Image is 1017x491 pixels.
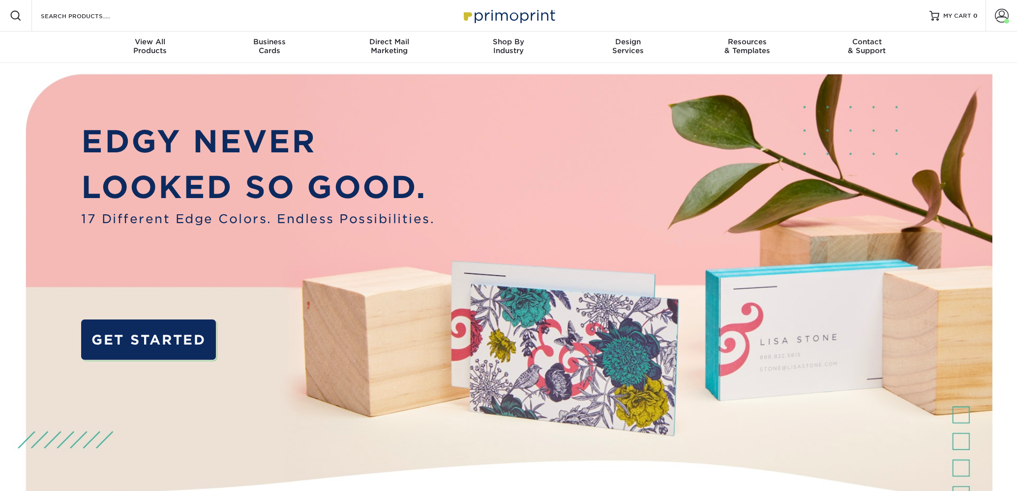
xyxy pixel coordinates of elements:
[210,37,329,46] span: Business
[943,12,971,20] span: MY CART
[81,210,435,228] span: 17 Different Edge Colors. Endless Possibilities.
[568,31,688,63] a: DesignServices
[973,12,978,19] span: 0
[210,31,329,63] a: BusinessCards
[81,164,435,210] p: LOOKED SO GOOD.
[807,37,927,55] div: & Support
[807,31,927,63] a: Contact& Support
[90,37,210,55] div: Products
[459,5,558,26] img: Primoprint
[568,37,688,46] span: Design
[329,37,449,55] div: Marketing
[81,118,435,164] p: EDGY NEVER
[329,31,449,63] a: Direct MailMarketing
[210,37,329,55] div: Cards
[449,37,568,55] div: Industry
[449,31,568,63] a: Shop ByIndustry
[81,319,216,360] a: GET STARTED
[449,37,568,46] span: Shop By
[807,37,927,46] span: Contact
[329,37,449,46] span: Direct Mail
[688,37,807,46] span: Resources
[40,10,136,22] input: SEARCH PRODUCTS.....
[688,37,807,55] div: & Templates
[90,31,210,63] a: View AllProducts
[688,31,807,63] a: Resources& Templates
[568,37,688,55] div: Services
[90,37,210,46] span: View All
